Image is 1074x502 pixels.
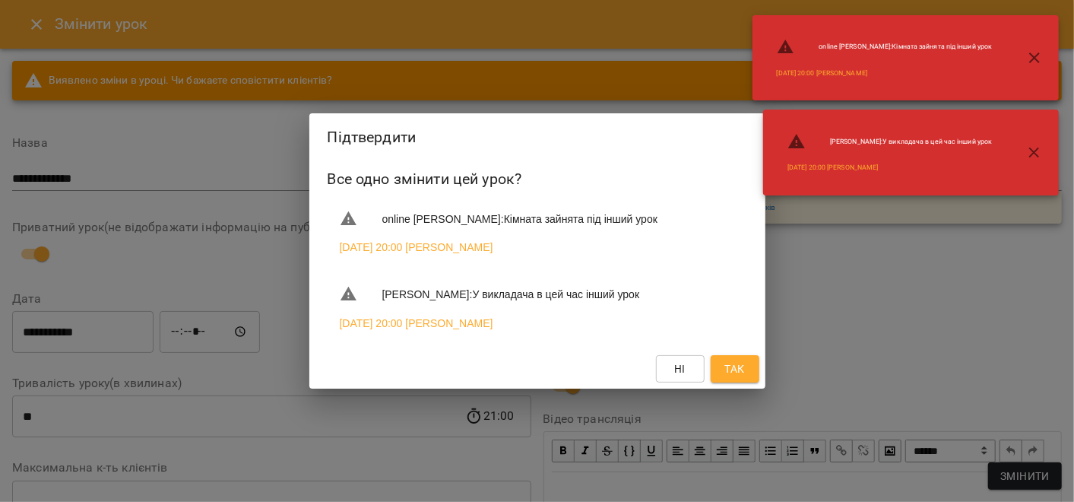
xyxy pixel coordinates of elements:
a: [DATE] 20:00 [PERSON_NAME] [777,68,867,78]
button: Ні [656,355,705,383]
span: Ні [674,360,686,378]
h2: Підтвердити [328,125,747,149]
a: [DATE] 20:00 [PERSON_NAME] [787,163,878,173]
h6: Все одно змінити цей урок? [328,167,747,191]
span: Так [724,360,744,378]
a: [DATE] 20:00 [PERSON_NAME] [340,240,493,255]
li: online [PERSON_NAME] : Кімната зайнята під інший урок [328,204,747,234]
a: [DATE] 20:00 [PERSON_NAME] [340,316,493,331]
li: online [PERSON_NAME] : Кімната зайнята під інший урок [765,32,1005,62]
button: Так [711,355,759,383]
li: [PERSON_NAME] : У викладача в цей час інший урок [775,126,1004,157]
li: [PERSON_NAME] : У викладача в цей час інший урок [328,279,747,310]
